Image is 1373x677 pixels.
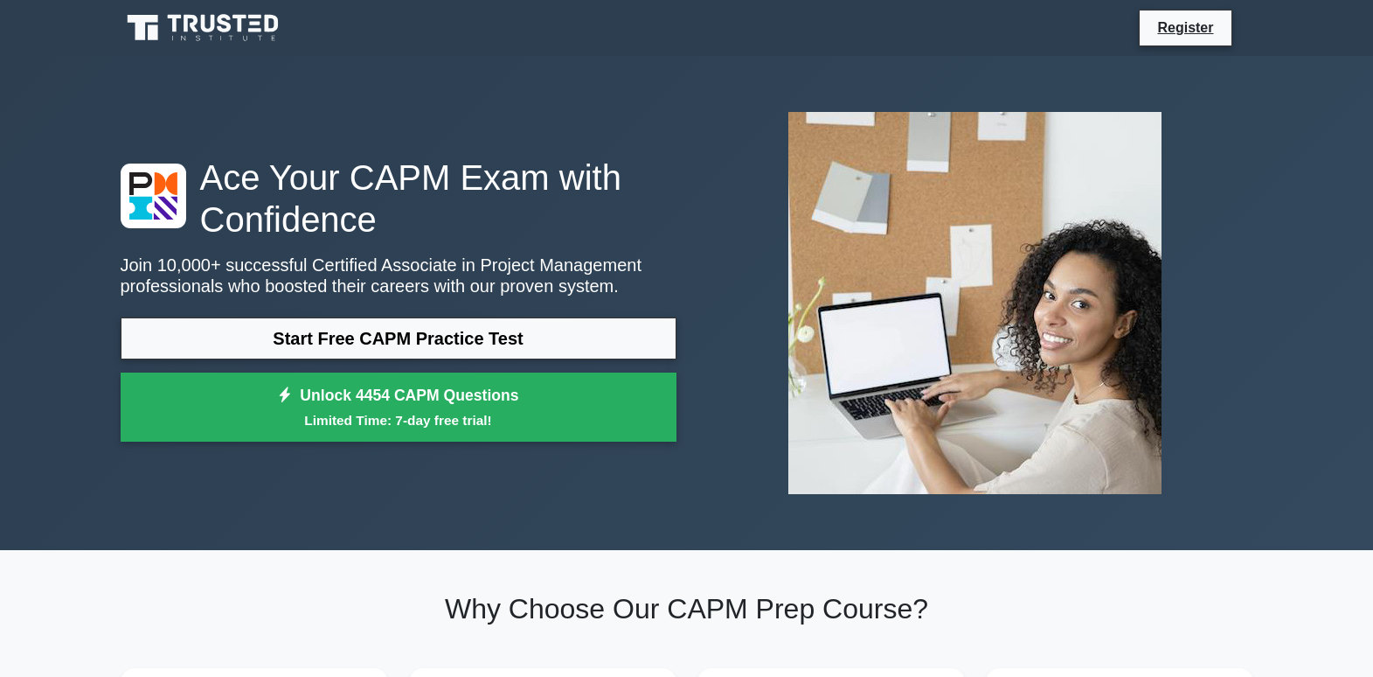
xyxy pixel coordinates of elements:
p: Join 10,000+ successful Certified Associate in Project Management professionals who boosted their... [121,255,676,297]
h1: Ace Your CAPM Exam with Confidence [121,157,676,241]
a: Unlock 4454 CAPM QuestionsLimited Time: 7-day free trial! [121,373,676,443]
a: Start Free CAPM Practice Test [121,318,676,359]
h2: Why Choose Our CAPM Prep Course? [121,592,1253,625]
a: Register [1147,17,1224,38]
small: Limited Time: 7-day free trial! [142,410,655,430]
